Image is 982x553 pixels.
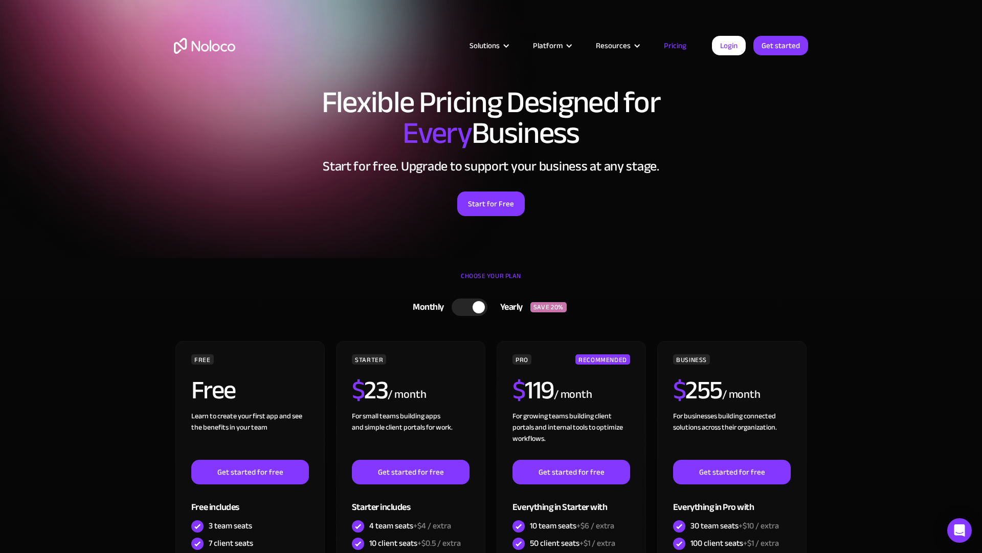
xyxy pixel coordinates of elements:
span: +$0.5 / extra [417,536,461,551]
a: home [174,38,235,54]
a: Get started for free [352,460,470,484]
div: Yearly [487,300,530,315]
h2: Free [191,377,236,403]
div: 30 team seats [690,520,779,531]
a: Get started for free [673,460,791,484]
a: Login [712,36,746,55]
span: +$1 / extra [743,536,779,551]
h2: 23 [352,377,388,403]
div: 3 team seats [209,520,252,531]
a: Get started for free [512,460,630,484]
div: Starter includes [352,484,470,518]
span: $ [352,366,365,414]
span: +$4 / extra [413,518,451,534]
div: For small teams building apps and simple client portals for work. ‍ [352,411,470,460]
span: +$1 / extra [579,536,615,551]
div: BUSINESS [673,354,710,365]
div: 10 client seats [369,538,461,549]
div: 7 client seats [209,538,253,549]
div: For growing teams building client portals and internal tools to optimize workflows. [512,411,630,460]
h1: Flexible Pricing Designed for Business [174,87,808,148]
span: +$10 / extra [739,518,779,534]
div: Resources [583,39,651,52]
div: Solutions [470,39,500,52]
div: Resources [596,39,631,52]
a: Get started for free [191,460,309,484]
div: Open Intercom Messenger [947,518,972,543]
div: Solutions [457,39,520,52]
h2: 255 [673,377,722,403]
div: STARTER [352,354,386,365]
div: Platform [533,39,563,52]
span: $ [673,366,686,414]
h2: 119 [512,377,554,403]
div: Everything in Pro with [673,484,791,518]
div: RECOMMENDED [575,354,630,365]
div: / month [388,387,426,403]
a: Start for Free [457,192,525,216]
div: 4 team seats [369,520,451,531]
div: Learn to create your first app and see the benefits in your team ‍ [191,411,309,460]
div: 50 client seats [530,538,615,549]
div: FREE [191,354,214,365]
div: CHOOSE YOUR PLAN [174,268,808,294]
span: $ [512,366,525,414]
span: Every [403,104,472,162]
div: 10 team seats [530,520,614,531]
div: Platform [520,39,583,52]
div: 100 client seats [690,538,779,549]
div: Free includes [191,484,309,518]
div: / month [554,387,592,403]
div: Monthly [400,300,452,315]
div: For businesses building connected solutions across their organization. ‍ [673,411,791,460]
span: +$6 / extra [576,518,614,534]
a: Pricing [651,39,699,52]
div: / month [722,387,761,403]
div: SAVE 20% [530,302,567,312]
div: Everything in Starter with [512,484,630,518]
h2: Start for free. Upgrade to support your business at any stage. [174,159,808,174]
div: PRO [512,354,531,365]
a: Get started [753,36,808,55]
